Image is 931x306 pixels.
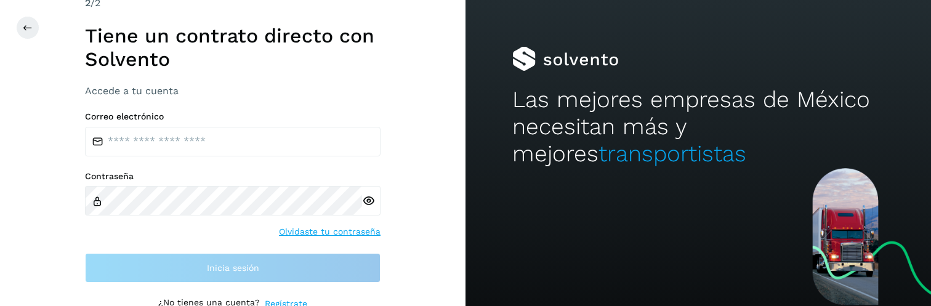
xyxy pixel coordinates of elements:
span: Inicia sesión [207,264,259,272]
label: Contraseña [85,171,381,182]
button: Inicia sesión [85,253,381,283]
h1: Tiene un contrato directo con Solvento [85,24,381,71]
h3: Accede a tu cuenta [85,85,381,97]
a: Olvidaste tu contraseña [279,225,381,238]
span: transportistas [598,140,746,167]
label: Correo electrónico [85,111,381,122]
h2: Las mejores empresas de México necesitan más y mejores [512,86,885,168]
